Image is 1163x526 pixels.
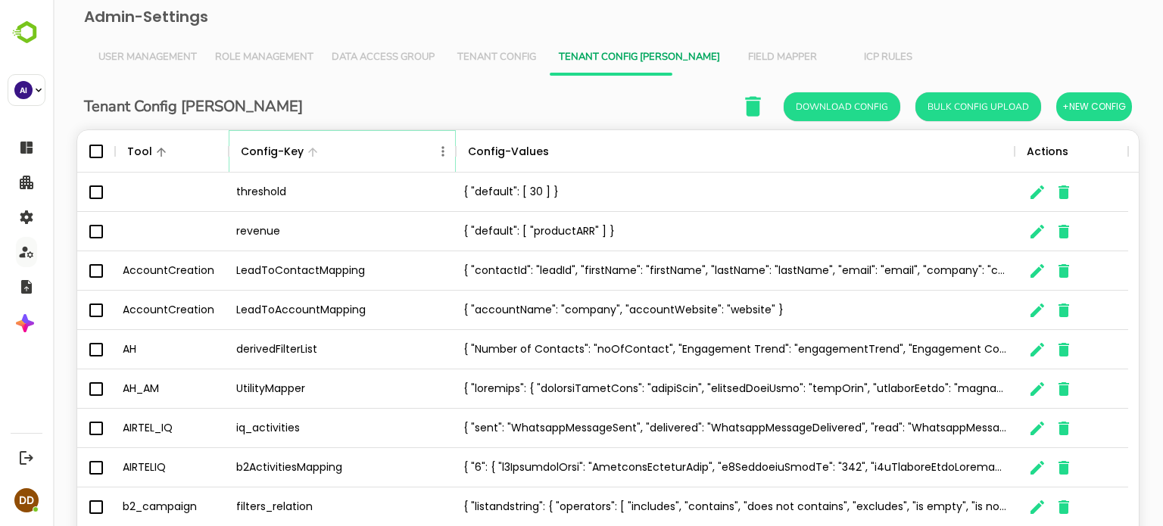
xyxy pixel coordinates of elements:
[62,330,176,369] div: AH
[74,130,99,173] div: Tool
[176,330,403,369] div: derivedFilterList
[62,448,176,487] div: AIRTELIQ
[506,51,667,64] span: Tenant Config [PERSON_NAME]
[176,173,403,212] div: threshold
[14,488,39,512] div: DD
[251,143,269,161] button: Sort
[188,130,251,173] div: Config-Key
[403,369,962,409] div: { "loremips": { "dolorsiTametCons": "adipiScin", "elitsedDoeiUsmo": "tempOrin", "utlaborEetdo": "...
[16,447,36,468] button: Logout
[415,130,496,173] div: Config-Values
[974,130,1015,173] div: Actions
[403,212,962,251] div: { "default": [ "productARR" ] }
[1003,92,1079,121] button: +New Config
[99,143,117,161] button: Sort
[403,251,962,291] div: { "contactId": "leadId", "firstName": "firstName", "lastName": "lastName", "email": "email", "com...
[8,18,46,47] img: BambooboxLogoMark.f1c84d78b4c51b1a7b5f700c9845e183.svg
[62,291,176,330] div: AccountCreation
[403,173,962,212] div: { "default": [ 30 ] }
[36,39,1074,76] div: Vertical tabs example
[403,409,962,448] div: { "sent": "WhatsappMessageSent", "delivered": "WhatsappMessageDelivered", "read": "WhatsappMessag...
[176,409,403,448] div: iq_activities
[862,92,988,121] button: Bulk Config Upload
[403,330,962,369] div: { "Number of Contacts": "noOfContact", "Engagement Trend": "engagementTrend", "Engagement Compari...
[176,369,403,409] div: UtilityMapper
[380,142,400,161] button: Menu
[162,51,260,64] span: Role Management
[400,51,488,64] span: Tenant Config
[1009,97,1073,117] span: +New Config
[279,51,382,64] span: Data Access Group
[496,143,514,161] button: Sort
[62,251,176,291] div: AccountCreation
[176,251,403,291] div: LeadToContactMapping
[31,95,250,119] h6: Tenant Config [PERSON_NAME]
[62,409,176,448] div: AIRTEL_IQ
[14,81,33,99] div: AI
[403,291,962,330] div: { "accountName": "company", "accountWebsite": "website" }
[685,51,773,64] span: Field Mapper
[45,51,144,64] span: User Management
[791,51,879,64] span: ICP Rules
[176,448,403,487] div: b2ActivitiesMapping
[62,369,176,409] div: AH_AM
[176,212,403,251] div: revenue
[176,291,403,330] div: LeadToAccountMapping
[731,92,847,121] button: Download Config
[403,448,962,487] div: { "6": { "l3IpsumdolOrsi": "AmetconsEcteturAdip", "e8SeddoeiuSmodTe": "342", "i4uTlaboreEtdoLorem...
